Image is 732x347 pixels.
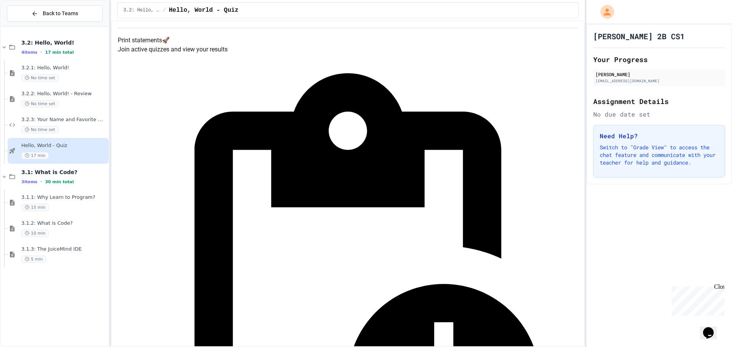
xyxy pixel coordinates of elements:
h2: Assignment Details [593,96,725,107]
span: 30 min total [45,179,74,184]
span: 3.2.1: Hello, World! [21,65,107,71]
span: 3.2: Hello, World! [21,39,107,46]
iframe: chat widget [669,283,724,316]
div: [EMAIL_ADDRESS][DOMAIN_NAME] [596,78,723,84]
span: 17 min total [45,50,74,55]
span: • [40,49,42,55]
h1: [PERSON_NAME] 2B CS1 [593,31,685,42]
span: 3.1: What is Code? [21,169,107,176]
span: 3.1.3: The JuiceMind IDE [21,246,107,253]
span: 4 items [21,50,37,55]
iframe: chat widget [700,317,724,339]
span: 5 min [21,256,46,263]
span: 15 min [21,204,49,211]
span: 10 min [21,230,49,237]
span: No time set [21,100,59,107]
div: No due date set [593,110,725,119]
span: Hello, World - Quiz [21,142,107,149]
span: Back to Teams [43,10,78,18]
h4: Print statements 🚀 [118,36,578,45]
p: Switch to "Grade View" to access the chat feature and communicate with your teacher for help and ... [600,144,719,166]
span: No time set [21,126,59,133]
span: 3.2: Hello, World! [124,7,160,13]
p: Join active quizzes and view your results [118,45,578,54]
span: 3.2.3: Your Name and Favorite Movie [21,117,107,123]
span: 3.2.2: Hello, World! - Review [21,91,107,97]
span: Hello, World - Quiz [169,6,238,15]
span: No time set [21,74,59,82]
h2: Your Progress [593,54,725,65]
div: My Account [592,3,616,21]
div: Chat with us now!Close [3,3,53,48]
h3: Need Help? [600,131,719,141]
span: / [163,7,166,13]
span: 3.1.2: What is Code? [21,220,107,227]
span: • [40,179,42,185]
button: Back to Teams [7,5,103,22]
span: 17 min [21,152,49,159]
span: 3 items [21,179,37,184]
div: [PERSON_NAME] [596,71,723,78]
span: 3.1.1: Why Learn to Program? [21,194,107,201]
